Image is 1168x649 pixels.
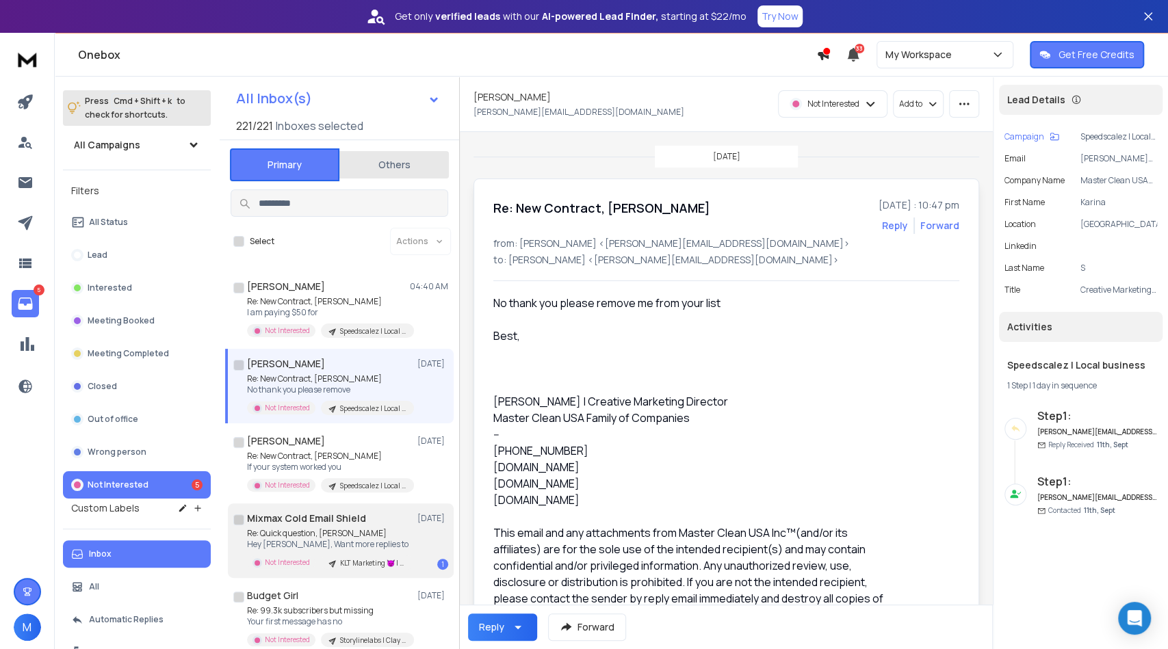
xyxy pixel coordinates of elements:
[807,98,859,109] p: Not Interested
[63,131,211,159] button: All Campaigns
[1030,41,1144,68] button: Get Free Credits
[1004,131,1044,142] p: Campaign
[89,614,164,625] p: Automatic Replies
[882,219,908,233] button: Reply
[1080,153,1157,164] p: [PERSON_NAME][EMAIL_ADDRESS][DOMAIN_NAME]
[999,312,1163,342] div: Activities
[1037,473,1157,490] h6: Step 1 :
[493,198,710,217] h1: Re: New Contract, [PERSON_NAME]
[762,10,799,23] p: Try Now
[468,613,537,641] button: Reply
[417,436,448,447] p: [DATE]
[247,616,411,627] p: Your first message has no
[88,414,138,425] p: Out of office
[63,438,211,466] button: Wrong person
[1007,380,1028,391] span: 1 Step
[493,253,959,267] p: to: [PERSON_NAME] <[PERSON_NAME][EMAIL_ADDRESS][DOMAIN_NAME]>
[899,98,922,109] p: Add to
[339,150,449,180] button: Others
[879,198,959,212] p: [DATE] : 10:47 pm
[885,48,957,62] p: My Workspace
[1007,358,1154,372] h1: Speedscalez | Local business
[88,479,148,490] p: Not Interested
[1097,440,1128,449] span: 11th, Sept
[34,284,44,295] p: 5
[247,539,411,550] p: Hey [PERSON_NAME], Want more replies to
[247,589,298,602] h1: Budget Girl
[1037,408,1157,424] h6: Step 1 :
[192,479,203,490] div: 5
[1004,219,1036,230] p: location
[247,528,411,539] p: Re: Quick question, [PERSON_NAME]
[85,94,185,122] p: Press to check for shortcuts.
[479,620,504,634] div: Reply
[276,118,363,134] h3: Inboxes selected
[920,219,959,233] div: Forward
[14,613,41,641] button: M
[112,93,174,109] span: Cmd + Shift + k
[340,326,406,336] p: Speedscalez | Local business
[437,559,448,570] div: 1
[89,548,112,559] p: Inbox
[247,357,325,371] h1: [PERSON_NAME]
[265,326,310,336] p: Not Interested
[410,281,448,292] p: 04:40 AM
[493,237,959,250] p: from: [PERSON_NAME] <[PERSON_NAME][EMAIL_ADDRESS][DOMAIN_NAME]>
[1004,197,1045,208] p: First Name
[340,558,406,568] p: KLT Marketing 😈 | campaign 130825
[265,403,310,413] p: Not Interested
[247,512,366,525] h1: Mixmax Cold Email Shield
[88,381,117,392] p: Closed
[250,236,274,247] label: Select
[1080,175,1157,186] p: Master Clean USA Inc™
[63,209,211,236] button: All Status
[63,241,211,269] button: Lead
[713,151,740,162] p: [DATE]
[247,434,325,448] h1: [PERSON_NAME]
[265,557,310,568] p: Not Interested
[63,307,211,334] button: Meeting Booked
[1037,492,1157,503] h6: [PERSON_NAME][EMAIL_ADDRESS][DOMAIN_NAME]
[63,406,211,433] button: Out of office
[88,315,155,326] p: Meeting Booked
[88,348,169,359] p: Meeting Completed
[473,90,551,104] h1: [PERSON_NAME]
[548,613,626,641] button: Forward
[63,274,211,302] button: Interested
[855,44,864,53] span: 33
[247,307,411,318] p: I am paying $50 for
[63,540,211,568] button: Inbox
[88,250,107,261] p: Lead
[340,481,406,491] p: Speedscalez | Local business
[63,606,211,633] button: Automatic Replies
[1004,241,1037,252] p: linkedin
[757,5,803,27] button: Try Now
[247,384,411,395] p: No thank you please remove
[1080,131,1157,142] p: Speedscalez | Local business
[247,605,411,616] p: Re: 99.3k subscribers but missing
[542,10,658,23] strong: AI-powered Lead Finder,
[236,92,312,105] h1: All Inbox(s)
[340,635,406,646] p: Storylinelabs | Clay campaign set 1 270825
[1007,380,1154,391] div: |
[63,471,211,499] button: Not Interested5
[1080,263,1157,274] p: S
[236,118,273,134] span: 221 / 221
[88,447,146,458] p: Wrong person
[1004,175,1065,186] p: Company Name
[1059,48,1134,62] p: Get Free Credits
[63,573,211,600] button: All
[78,47,816,63] h1: Onebox
[1007,93,1065,107] p: Lead Details
[1080,219,1157,230] p: [GEOGRAPHIC_DATA]
[247,451,411,462] p: Re: New Contract, [PERSON_NAME]
[473,107,684,118] p: [PERSON_NAME][EMAIL_ADDRESS][DOMAIN_NAME]
[63,181,211,200] h3: Filters
[1004,131,1059,142] button: Campaign
[63,340,211,367] button: Meeting Completed
[340,403,406,414] p: Speedscalez | Local business
[247,462,411,473] p: If your system worked you
[63,373,211,400] button: Closed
